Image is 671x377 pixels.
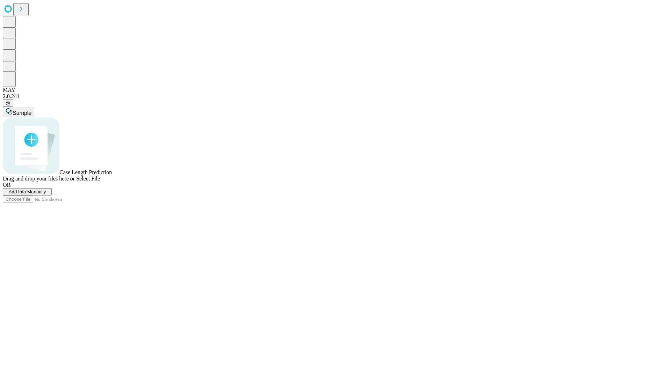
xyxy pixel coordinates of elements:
button: @ [3,99,13,107]
div: MAY [3,87,668,93]
span: Drag and drop your files here or [3,176,75,182]
span: @ [6,101,10,106]
span: Add Info Manually [9,189,46,194]
div: 2.0.241 [3,93,668,99]
button: Add Info Manually [3,188,52,195]
button: Sample [3,107,34,117]
span: Select File [76,176,100,182]
span: Case Length Prediction [59,169,112,175]
span: OR [3,182,10,188]
span: Sample [13,110,31,116]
